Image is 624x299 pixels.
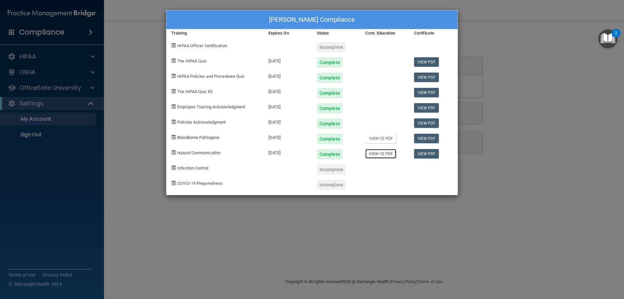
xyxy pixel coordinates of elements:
[365,149,396,158] a: View CE PDF
[317,88,343,98] div: Complete
[177,150,221,155] span: Hazard Communication
[264,129,312,144] div: [DATE]
[414,103,439,113] a: View PDF
[264,52,312,68] div: [DATE]
[264,114,312,129] div: [DATE]
[615,33,617,42] div: 2
[264,83,312,98] div: [DATE]
[317,134,343,144] div: Complete
[317,57,343,68] div: Complete
[414,73,439,82] a: View PDF
[177,120,226,125] span: Policies Acknowledgment
[317,164,346,175] div: Incomplete
[317,103,343,114] div: Complete
[365,134,396,143] a: View CE PDF
[598,29,617,48] button: Open Resource Center, 2 new notifications
[177,43,227,48] span: HIPAA Officer Certification
[177,89,213,94] span: The HIPAA Quiz #2
[317,180,346,190] div: Incomplete
[166,29,264,37] div: Training
[414,118,439,128] a: View PDF
[177,59,206,63] span: The HIPAA Quiz
[177,166,208,170] span: Infection Control
[264,29,312,37] div: Expires On
[264,68,312,83] div: [DATE]
[360,29,409,37] div: Cont. Education
[177,104,245,109] span: Employee Training Acknowledgment
[414,57,439,67] a: View PDF
[317,149,343,159] div: Complete
[317,42,346,52] div: Incomplete
[317,118,343,129] div: Complete
[409,29,458,37] div: Certificate
[166,10,458,29] div: [PERSON_NAME] Compliance
[414,134,439,143] a: View PDF
[177,74,244,79] span: HIPAA Policies and Procedures Quiz
[414,149,439,158] a: View PDF
[264,144,312,159] div: [DATE]
[177,135,219,140] span: Bloodborne Pathogens
[312,29,360,37] div: Status
[591,254,616,279] iframe: Drift Widget Chat Controller
[177,181,223,186] span: COVID-19 Preparedness
[264,98,312,114] div: [DATE]
[317,73,343,83] div: Complete
[414,88,439,97] a: View PDF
